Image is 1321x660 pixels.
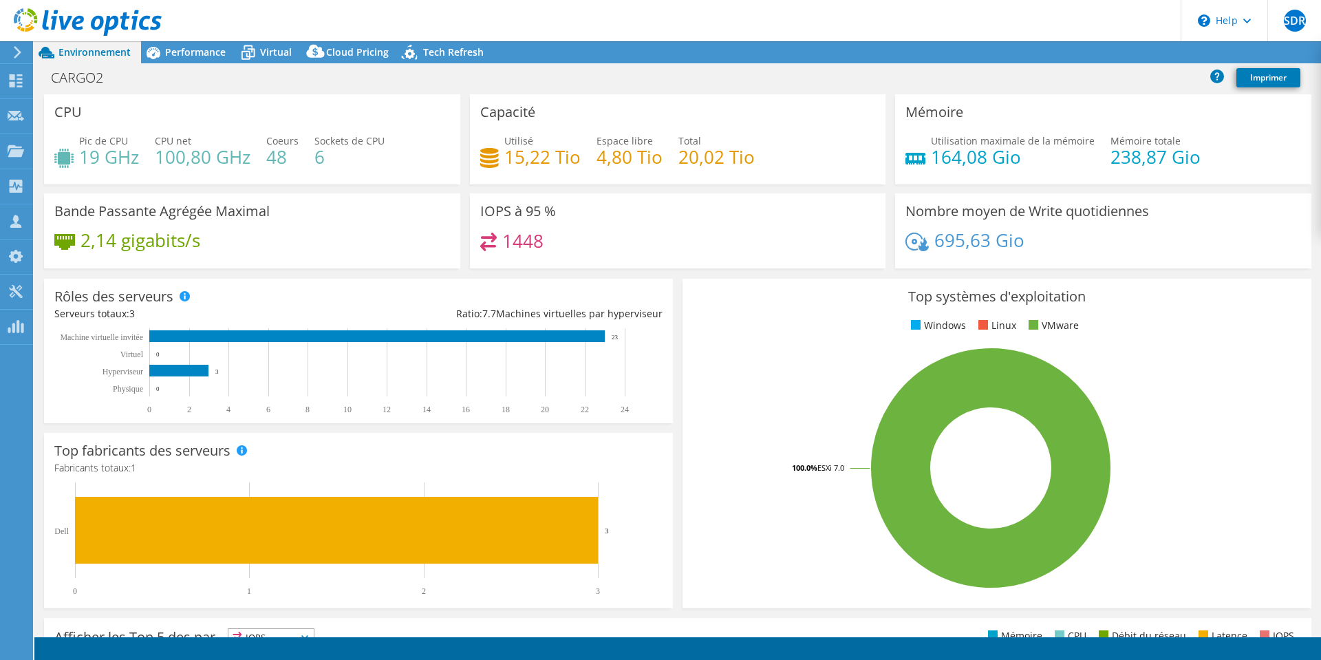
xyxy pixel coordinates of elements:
h3: Capacité [480,105,535,120]
span: 7.7 [482,307,496,320]
h4: Fabricants totaux: [54,460,663,476]
span: Sockets de CPU [314,134,385,147]
text: 0 [156,351,160,358]
li: VMware [1025,318,1079,333]
span: IOPS [228,629,314,646]
text: Physique [113,384,143,394]
a: Imprimer [1236,68,1300,87]
span: Virtual [260,45,292,58]
span: Tech Refresh [423,45,484,58]
h3: Top systèmes d'exploitation [693,289,1301,304]
span: Environnement [58,45,131,58]
h4: 100,80 GHz [155,149,250,164]
text: 0 [156,385,160,392]
h4: 238,87 Gio [1110,149,1201,164]
text: 18 [502,405,510,414]
h3: CPU [54,105,82,120]
h3: Rôles des serveurs [54,289,173,304]
span: Cloud Pricing [326,45,389,58]
li: IOPS [1256,628,1294,643]
li: CPU [1051,628,1086,643]
h3: IOPS à 95 % [480,204,556,219]
text: 24 [621,405,629,414]
div: Ratio: Machines virtuelles par hyperviseur [358,306,663,321]
h4: 15,22 Tio [504,149,581,164]
h4: 1448 [502,233,544,248]
tspan: 100.0% [792,462,817,473]
h4: 6 [314,149,385,164]
h3: Nombre moyen de Write quotidiennes [905,204,1149,219]
h4: 19 GHz [79,149,139,164]
text: Hyperviseur [103,367,143,376]
span: Performance [165,45,226,58]
span: Total [678,134,701,147]
text: 14 [422,405,431,414]
h3: Mémoire [905,105,963,120]
li: Linux [975,318,1016,333]
span: SDR [1284,10,1306,32]
text: Virtuel [120,350,144,359]
text: 0 [147,405,151,414]
span: CPU net [155,134,191,147]
text: 1 [247,586,251,596]
text: 4 [226,405,230,414]
h4: 164,08 Gio [931,149,1095,164]
h3: Bande Passante Agrégée Maximal [54,204,270,219]
tspan: ESXi 7.0 [817,462,844,473]
text: 16 [462,405,470,414]
text: 3 [605,526,609,535]
h4: 2,14 gigabits/s [80,233,200,248]
span: Utilisé [504,134,533,147]
h4: 4,80 Tio [597,149,663,164]
text: 6 [266,405,270,414]
h3: Top fabricants des serveurs [54,443,230,458]
text: 3 [596,586,600,596]
span: Utilisation maximale de la mémoire [931,134,1095,147]
text: 10 [343,405,352,414]
text: 12 [383,405,391,414]
li: Mémoire [985,628,1042,643]
div: Serveurs totaux: [54,306,358,321]
h4: 20,02 Tio [678,149,755,164]
text: 3 [215,368,219,375]
text: 8 [305,405,310,414]
span: 1 [131,461,136,474]
text: 0 [73,586,77,596]
span: Coeurs [266,134,299,147]
h4: 48 [266,149,299,164]
h4: 695,63 Gio [934,233,1024,248]
svg: \n [1198,14,1210,27]
span: Mémoire totale [1110,134,1181,147]
span: Espace libre [597,134,653,147]
span: 3 [129,307,135,320]
li: Latence [1195,628,1247,643]
li: Débit du réseau [1095,628,1186,643]
text: 23 [612,334,619,341]
text: Dell [54,526,69,536]
text: 20 [541,405,549,414]
h1: CARGO2 [45,70,125,85]
span: Pic de CPU [79,134,128,147]
text: 22 [581,405,589,414]
tspan: Machine virtuelle invitée [60,332,143,342]
li: Windows [907,318,966,333]
text: 2 [422,586,426,596]
text: 2 [187,405,191,414]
